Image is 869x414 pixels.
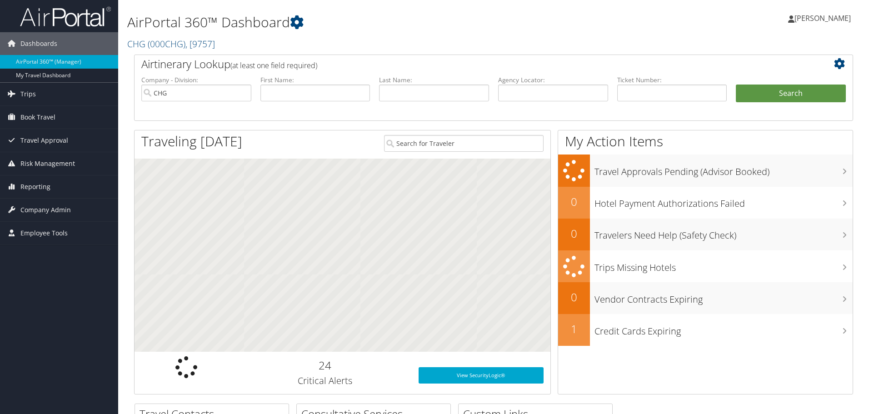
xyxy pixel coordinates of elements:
h1: AirPortal 360™ Dashboard [127,13,616,32]
h2: 0 [558,194,590,209]
button: Search [736,85,846,103]
span: [PERSON_NAME] [794,13,851,23]
label: Ticket Number: [617,75,727,85]
label: Company - Division: [141,75,251,85]
span: Book Travel [20,106,55,129]
h3: Travel Approvals Pending (Advisor Booked) [594,161,853,178]
span: Company Admin [20,199,71,221]
span: Travel Approval [20,129,68,152]
h3: Travelers Need Help (Safety Check) [594,224,853,242]
h2: 1 [558,321,590,337]
span: Trips [20,83,36,105]
h1: My Action Items [558,132,853,151]
span: Dashboards [20,32,57,55]
h2: 0 [558,289,590,305]
a: CHG [127,38,215,50]
label: First Name: [260,75,370,85]
h3: Hotel Payment Authorizations Failed [594,193,853,210]
span: Reporting [20,175,50,198]
a: [PERSON_NAME] [788,5,860,32]
h2: Airtinerary Lookup [141,56,786,72]
a: Trips Missing Hotels [558,250,853,283]
h2: 0 [558,226,590,241]
a: 0Vendor Contracts Expiring [558,282,853,314]
h2: 24 [245,358,405,373]
a: Travel Approvals Pending (Advisor Booked) [558,155,853,187]
span: Risk Management [20,152,75,175]
h3: Critical Alerts [245,374,405,387]
span: Employee Tools [20,222,68,244]
a: 1Credit Cards Expiring [558,314,853,346]
a: 0Travelers Need Help (Safety Check) [558,219,853,250]
span: ( 000CHG ) [148,38,185,50]
input: Search for Traveler [384,135,544,152]
h3: Vendor Contracts Expiring [594,289,853,306]
span: (at least one field required) [230,60,317,70]
h3: Trips Missing Hotels [594,257,853,274]
span: , [ 9757 ] [185,38,215,50]
label: Last Name: [379,75,489,85]
h3: Credit Cards Expiring [594,320,853,338]
img: airportal-logo.png [20,6,111,27]
a: View SecurityLogic® [419,367,544,384]
h1: Traveling [DATE] [141,132,242,151]
label: Agency Locator: [498,75,608,85]
a: 0Hotel Payment Authorizations Failed [558,187,853,219]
